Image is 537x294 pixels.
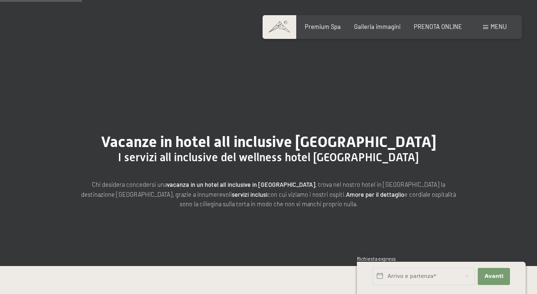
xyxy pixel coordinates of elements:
a: Premium Spa [305,23,341,30]
strong: servizi inclusi [232,191,267,198]
span: Menu [491,23,507,30]
strong: Amore per il dettaglio [346,191,404,198]
button: Avanti [478,268,510,285]
span: I servizi all inclusive del wellness hotel [GEOGRAPHIC_DATA] [118,151,419,164]
p: Chi desidera concedersi una , trova nel nostro hotel in [GEOGRAPHIC_DATA] la destinazione [GEOGRA... [79,180,458,209]
span: Richiesta express [357,256,396,262]
span: Avanti [484,273,503,280]
strong: vacanza in un hotel all inclusive in [GEOGRAPHIC_DATA] [167,181,315,188]
a: Galleria immagini [354,23,400,30]
span: Vacanze in hotel all inclusive [GEOGRAPHIC_DATA] [101,133,437,151]
a: PRENOTA ONLINE [414,23,462,30]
